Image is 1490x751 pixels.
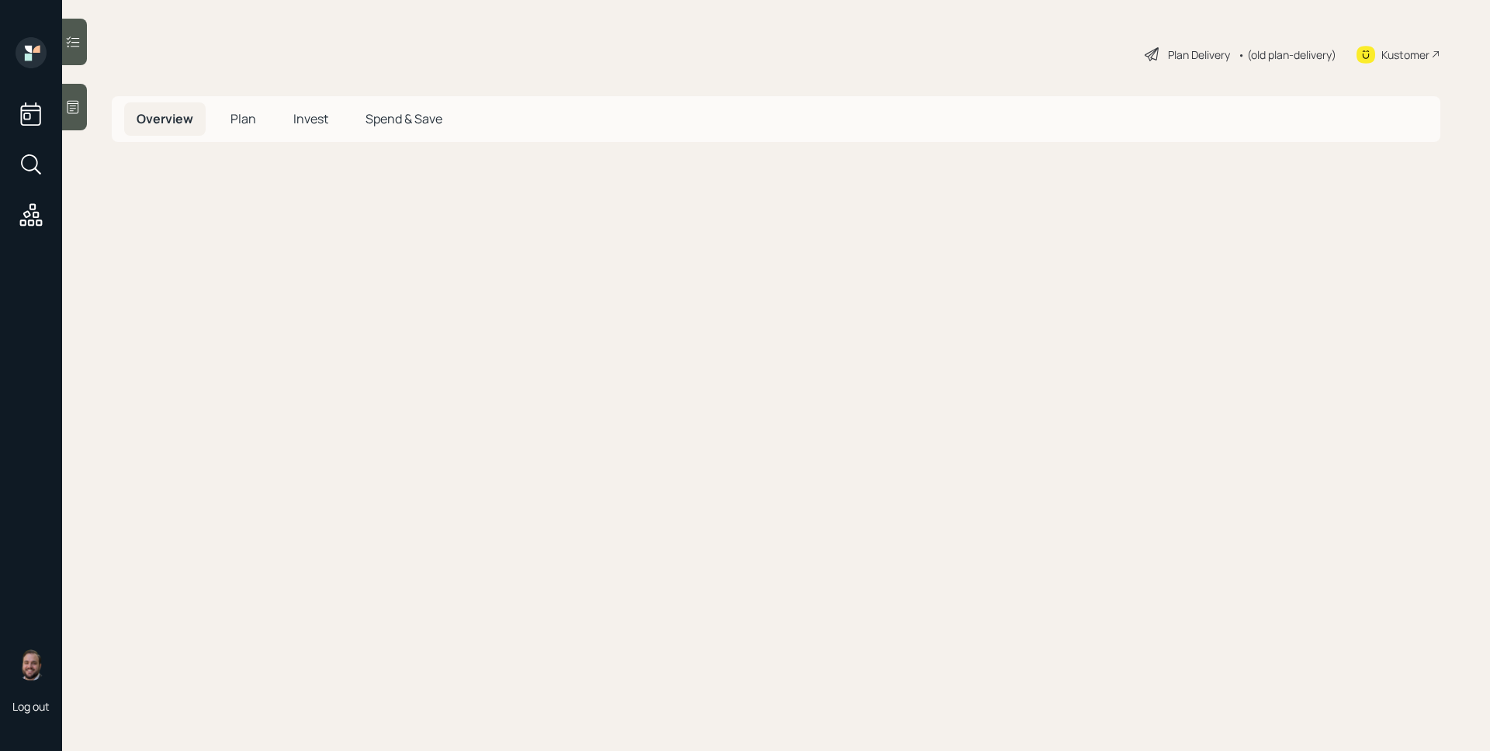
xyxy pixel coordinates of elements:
[16,649,47,680] img: james-distasi-headshot.png
[137,110,193,127] span: Overview
[1238,47,1336,63] div: • (old plan-delivery)
[12,699,50,714] div: Log out
[366,110,442,127] span: Spend & Save
[293,110,328,127] span: Invest
[1168,47,1230,63] div: Plan Delivery
[230,110,256,127] span: Plan
[1381,47,1429,63] div: Kustomer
